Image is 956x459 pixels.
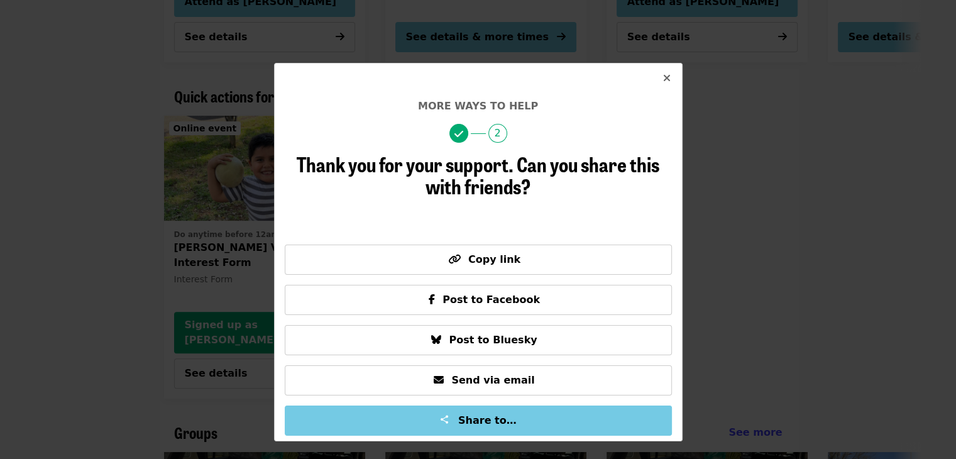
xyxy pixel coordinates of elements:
img: Share [439,414,449,424]
span: Copy link [468,253,520,265]
i: times icon [663,72,671,84]
button: Copy link [285,245,672,275]
span: Post to Facebook [442,294,540,306]
span: 2 [488,124,507,143]
button: Send via email [285,365,672,395]
span: Send via email [451,374,534,386]
i: check icon [454,128,463,140]
i: envelope icon [434,374,444,386]
span: Post to Bluesky [449,334,537,346]
i: bluesky icon [431,334,441,346]
i: facebook-f icon [429,294,435,306]
span: Can you share this with friends? [426,149,659,201]
button: Post to Facebook [285,285,672,315]
span: More ways to help [418,100,538,112]
i: link icon [448,253,461,265]
span: Thank you for your support. [297,149,514,179]
span: Share to… [458,414,517,426]
button: Share to… [285,406,672,436]
button: Post to Bluesky [285,325,672,355]
button: Close [652,64,682,94]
